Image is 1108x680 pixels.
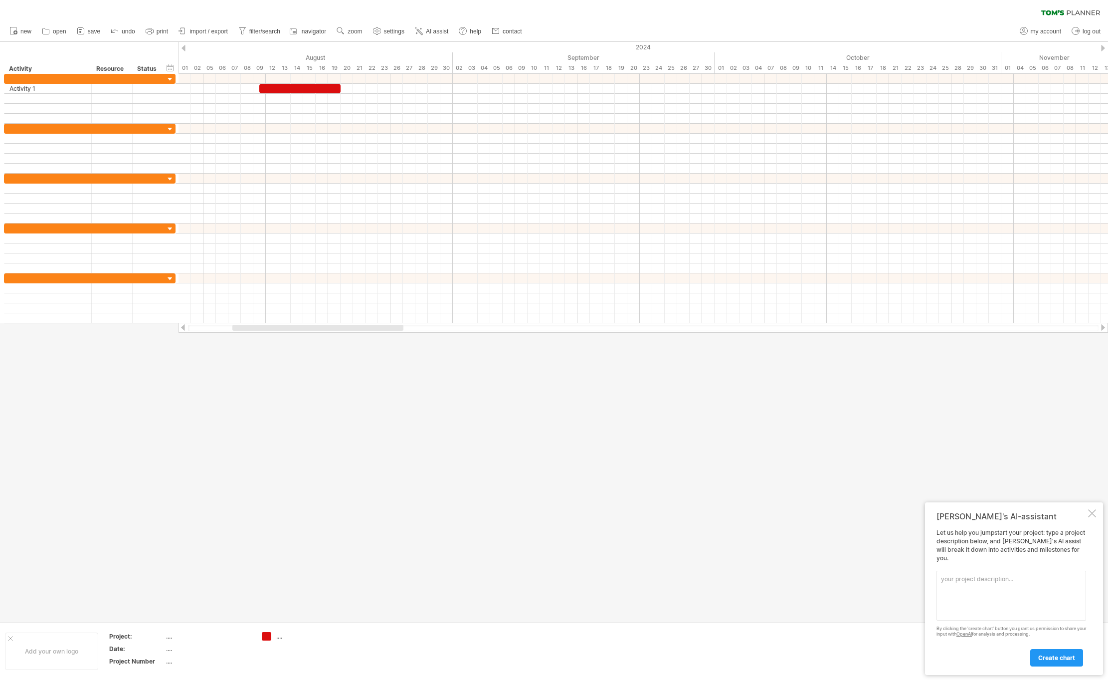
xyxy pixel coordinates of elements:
[412,25,451,38] a: AI assist
[1030,649,1083,667] a: create chart
[839,63,852,73] div: Tuesday, 15 October 2024
[1039,63,1051,73] div: Wednesday, 6 November 2024
[428,63,440,73] div: Thursday, 29 August 2024
[553,63,565,73] div: Thursday, 12 September 2024
[348,28,362,35] span: zoom
[565,63,577,73] div: Friday, 13 September 2024
[176,25,231,38] a: import / export
[5,633,98,670] div: Add your own logo
[951,63,964,73] div: Monday, 28 October 2024
[109,657,164,666] div: Project Number
[276,632,331,641] div: ....
[166,632,250,641] div: ....
[914,63,926,73] div: Wednesday, 23 October 2024
[939,63,951,73] div: Friday, 25 October 2024
[739,63,752,73] div: Thursday, 3 October 2024
[291,63,303,73] div: Wednesday, 14 August 2024
[1017,25,1064,38] a: my account
[189,28,228,35] span: import / export
[1083,28,1101,35] span: log out
[515,63,528,73] div: Monday, 9 September 2024
[690,63,702,73] div: Friday, 27 September 2024
[236,25,283,38] a: filter/search
[122,28,135,35] span: undo
[288,25,329,38] a: navigator
[328,63,341,73] div: Monday, 19 August 2024
[1038,654,1075,662] span: create chart
[366,63,378,73] div: Thursday, 22 August 2024
[715,52,1001,63] div: October 2024
[489,25,525,38] a: contact
[266,63,278,73] div: Monday, 12 August 2024
[216,63,228,73] div: Tuesday, 6 August 2024
[137,64,159,74] div: Status
[403,63,415,73] div: Tuesday, 27 August 2024
[902,63,914,73] div: Tuesday, 22 October 2024
[590,63,602,73] div: Tuesday, 17 September 2024
[191,63,203,73] div: Friday, 2 August 2024
[1051,63,1064,73] div: Thursday, 7 November 2024
[453,52,715,63] div: September 2024
[752,63,764,73] div: Friday, 4 October 2024
[1031,28,1061,35] span: my account
[334,25,365,38] a: zoom
[852,63,864,73] div: Wednesday, 16 October 2024
[157,28,168,35] span: print
[96,64,127,74] div: Resource
[109,645,164,653] div: Date:
[143,25,171,38] a: print
[88,28,100,35] span: save
[440,63,453,73] div: Friday, 30 August 2024
[302,28,326,35] span: navigator
[764,63,777,73] div: Monday, 7 October 2024
[341,63,353,73] div: Tuesday, 20 August 2024
[1026,63,1039,73] div: Tuesday, 5 November 2024
[109,632,164,641] div: Project:
[602,63,615,73] div: Wednesday, 18 September 2024
[249,28,280,35] span: filter/search
[889,63,902,73] div: Monday, 21 October 2024
[465,63,478,73] div: Tuesday, 3 September 2024
[877,63,889,73] div: Friday, 18 October 2024
[166,657,250,666] div: ....
[789,63,802,73] div: Wednesday, 9 October 2024
[415,63,428,73] div: Wednesday, 28 August 2024
[39,25,69,38] a: open
[652,63,665,73] div: Tuesday, 24 September 2024
[456,25,484,38] a: help
[179,52,453,63] div: August 2024
[702,63,715,73] div: Monday, 30 September 2024
[316,63,328,73] div: Friday, 16 August 2024
[1076,63,1089,73] div: Monday, 11 November 2024
[1069,25,1104,38] a: log out
[627,63,640,73] div: Friday, 20 September 2024
[7,25,34,38] a: new
[370,25,407,38] a: settings
[540,63,553,73] div: Wednesday, 11 September 2024
[989,63,1001,73] div: Thursday, 31 October 2024
[1064,63,1076,73] div: Friday, 8 November 2024
[378,63,390,73] div: Friday, 23 August 2024
[241,63,253,73] div: Thursday, 8 August 2024
[964,63,976,73] div: Tuesday, 29 October 2024
[303,63,316,73] div: Thursday, 15 August 2024
[936,529,1086,666] div: Let us help you jumpstart your project: type a project description below, and [PERSON_NAME]'s AI ...
[1089,63,1101,73] div: Tuesday, 12 November 2024
[727,63,739,73] div: Wednesday, 2 October 2024
[20,28,31,35] span: new
[74,25,103,38] a: save
[503,63,515,73] div: Friday, 6 September 2024
[1001,63,1014,73] div: Friday, 1 November 2024
[802,63,814,73] div: Thursday, 10 October 2024
[9,64,86,74] div: Activity
[1014,63,1026,73] div: Monday, 4 November 2024
[926,63,939,73] div: Thursday, 24 October 2024
[426,28,448,35] span: AI assist
[864,63,877,73] div: Thursday, 17 October 2024
[677,63,690,73] div: Thursday, 26 September 2024
[577,63,590,73] div: Monday, 16 September 2024
[253,63,266,73] div: Friday, 9 August 2024
[53,28,66,35] span: open
[715,63,727,73] div: Tuesday, 1 October 2024
[976,63,989,73] div: Wednesday, 30 October 2024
